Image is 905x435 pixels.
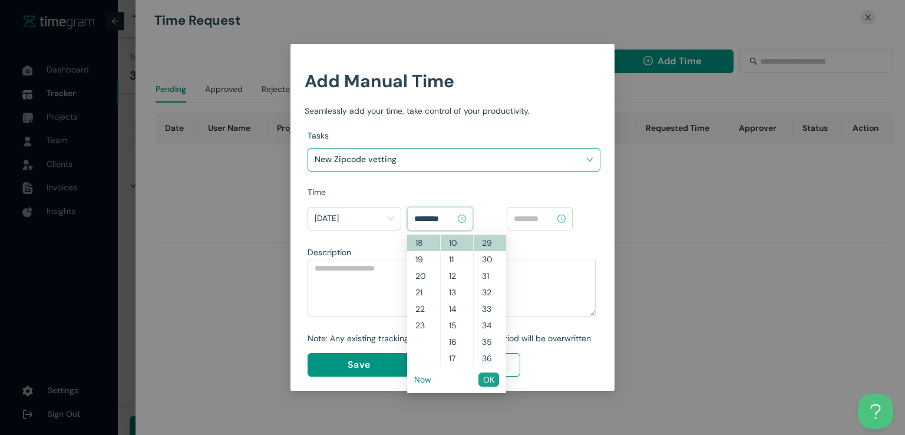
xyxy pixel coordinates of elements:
[441,268,473,284] div: 12
[407,251,440,268] div: 19
[407,284,440,301] div: 21
[474,251,506,268] div: 30
[407,301,440,317] div: 22
[305,104,600,117] div: Seamlessly add your time, take control of your productivity.
[474,301,506,317] div: 33
[474,350,506,367] div: 36
[308,129,600,142] div: Tasks
[441,334,473,350] div: 16
[483,373,494,386] span: OK
[414,374,431,385] a: Now
[474,268,506,284] div: 31
[441,317,473,334] div: 15
[348,357,370,372] span: Save
[474,317,506,334] div: 34
[441,350,473,367] div: 17
[308,353,410,377] button: Save
[858,394,893,429] iframe: Toggle Customer Support
[315,150,453,168] h1: New Zipcode vetting
[308,246,596,259] div: Description
[407,268,440,284] div: 20
[308,332,596,345] div: Note: Any existing tracking data for the selected period will be overwritten
[474,284,506,301] div: 32
[478,373,499,387] button: OK
[441,251,473,268] div: 11
[407,317,440,334] div: 23
[305,67,600,95] h1: Add Manual Time
[315,209,394,228] span: Today
[441,284,473,301] div: 13
[441,301,473,317] div: 14
[474,235,506,251] div: 29
[407,235,440,251] div: 18
[474,334,506,350] div: 35
[308,186,600,199] div: Time
[441,235,473,251] div: 10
